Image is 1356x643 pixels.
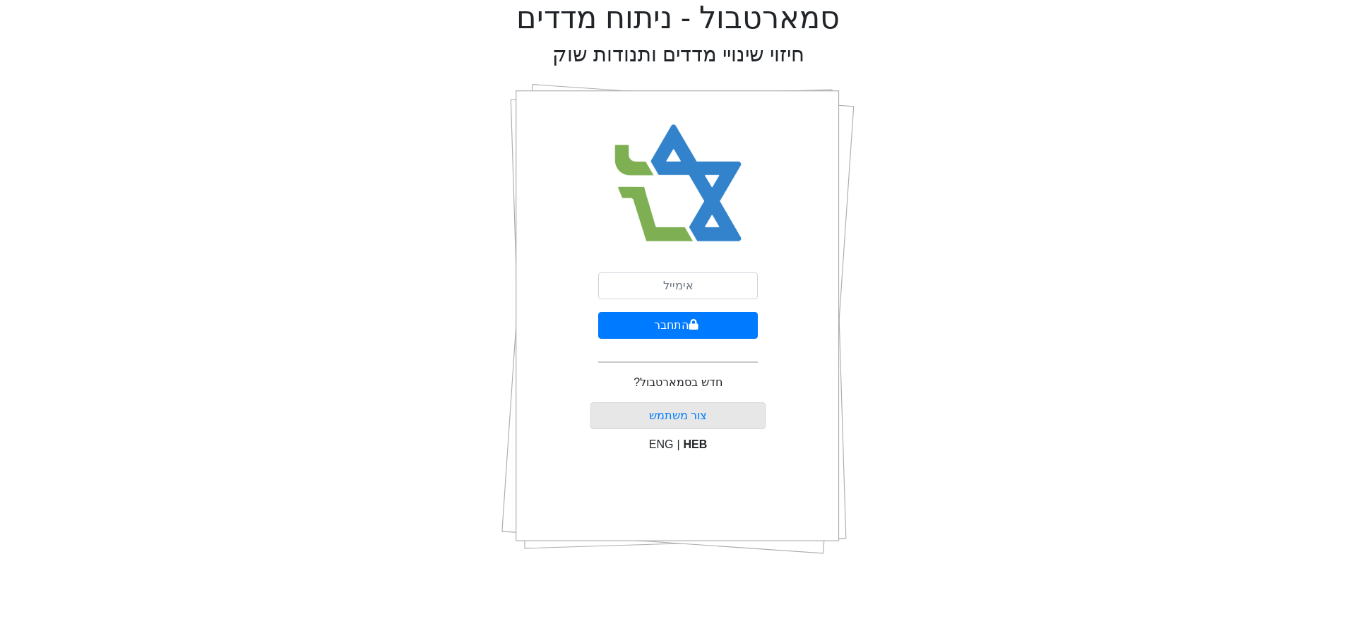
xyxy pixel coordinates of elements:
[590,402,766,429] button: צור משתמש
[677,438,679,450] span: |
[598,272,758,299] input: אימייל
[649,409,707,421] a: צור משתמש
[552,42,804,67] h2: חיזוי שינויי מדדים ותנודות שוק
[598,312,758,339] button: התחבר
[684,438,708,450] span: HEB
[649,438,674,450] span: ENG
[602,106,755,261] img: Smart Bull
[634,374,722,391] p: חדש בסמארטבול?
